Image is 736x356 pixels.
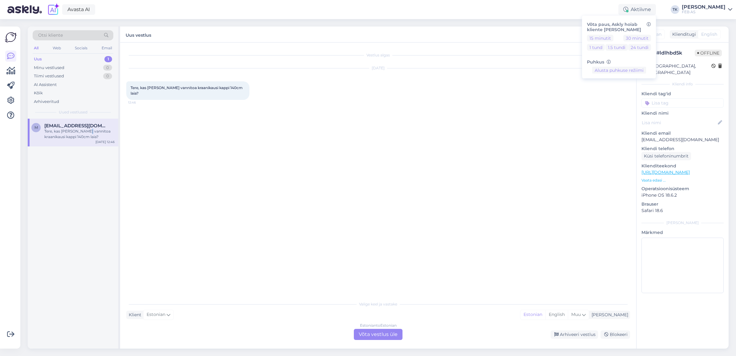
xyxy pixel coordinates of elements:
label: Uus vestlus [126,30,151,39]
button: 1.5 tundi [605,44,628,51]
p: Vaata edasi ... [641,178,724,183]
div: Email [100,44,113,52]
a: [PERSON_NAME]FEB AS [682,5,732,14]
div: [PERSON_NAME] [682,5,726,10]
div: 0 [103,73,112,79]
div: # ldlhbd5k [656,49,695,57]
input: Lisa tag [641,98,724,108]
button: 30 minutit [623,35,651,41]
div: Klienditugi [670,31,696,38]
div: Küsi telefoninumbrit [641,152,691,160]
div: Kliendi info [641,81,724,87]
div: Minu vestlused [34,65,64,71]
button: 1 tund [587,44,605,51]
div: Uus [34,56,42,62]
span: Muu [571,312,581,317]
p: Kliendi email [641,130,724,137]
p: Operatsioonisüsteem [641,186,724,192]
div: Web [51,44,62,52]
div: Blokeeri [601,330,630,339]
div: English [545,310,568,319]
div: FEB AS [682,10,726,14]
div: Võta vestlus üle [354,329,402,340]
div: Tere, kas [PERSON_NAME] vannitoa kraanikausi kappi 140cm laia? [44,129,115,140]
a: [URL][DOMAIN_NAME] [641,170,690,175]
p: Safari 18.6 [641,207,724,214]
img: Askly Logo [5,31,17,43]
span: 12:46 [128,100,151,105]
span: English [701,31,717,38]
div: Arhiveeri vestlus [551,330,598,339]
div: [PERSON_NAME] [641,220,724,226]
div: Kõik [34,90,43,96]
p: Kliendi telefon [641,145,724,152]
p: [EMAIL_ADDRESS][DOMAIN_NAME] [641,137,724,143]
div: Klient [126,312,141,318]
span: Estonian [147,311,165,318]
span: Offline [695,50,722,56]
div: Valige keel ja vastake [126,301,630,307]
span: Otsi kliente [38,32,63,39]
p: iPhone OS 18.6.2 [641,192,724,198]
div: 1 [104,56,112,62]
div: 0 [103,65,112,71]
div: Vestlus algas [126,52,630,58]
div: All [33,44,40,52]
a: Avasta AI [62,4,95,15]
p: Klienditeekond [641,163,724,169]
div: [DATE] 12:46 [95,140,115,144]
h6: Puhkus [587,59,651,64]
div: Tiimi vestlused [34,73,64,79]
button: Alusta puhkuse režiimi [592,67,646,74]
div: [DATE] [126,65,630,71]
div: Estonian [520,310,545,319]
p: Kliendi tag'id [641,91,724,97]
div: TK [671,5,679,14]
span: Tere, kas [PERSON_NAME] vannitoa kraanikausi kappi 140cm laia? [131,85,244,96]
p: Brauser [641,201,724,207]
input: Lisa nimi [642,119,717,126]
div: Socials [74,44,89,52]
div: [PERSON_NAME] [589,312,628,318]
span: Uued vestlused [59,109,87,115]
div: AI Assistent [34,82,57,88]
p: Märkmed [641,229,724,236]
button: 15 minutit [587,35,613,41]
div: Aktiivne [618,4,656,15]
div: [GEOGRAPHIC_DATA], [GEOGRAPHIC_DATA] [643,63,711,76]
div: Estonian to Estonian [360,323,397,328]
p: Kliendi nimi [641,110,724,117]
button: 24 tundi [628,44,651,51]
img: explore-ai [47,3,60,16]
h6: Võta paus, Askly hoiab kliente [PERSON_NAME] [587,22,651,32]
span: Martonjanne@gmail.com [44,123,108,129]
div: Arhiveeritud [34,99,59,105]
span: M [34,125,38,130]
